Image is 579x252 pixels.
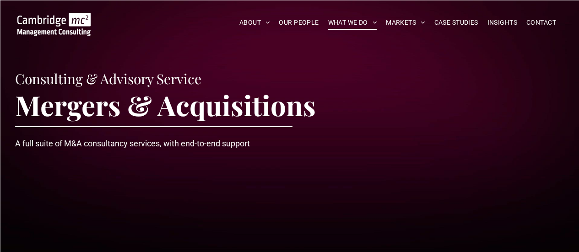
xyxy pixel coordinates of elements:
[17,14,91,24] a: Your Business Transformed | Cambridge Management Consulting
[15,86,316,123] span: Mergers & Acquisitions
[235,16,275,30] a: ABOUT
[430,16,483,30] a: CASE STUDIES
[522,16,561,30] a: CONTACT
[15,70,201,88] span: Consulting & Advisory Service
[324,16,382,30] a: WHAT WE DO
[17,13,91,36] img: Go to Homepage
[274,16,323,30] a: OUR PEOPLE
[15,139,250,148] span: A full suite of M&A consultancy services, with end-to-end support
[381,16,429,30] a: MARKETS
[483,16,522,30] a: INSIGHTS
